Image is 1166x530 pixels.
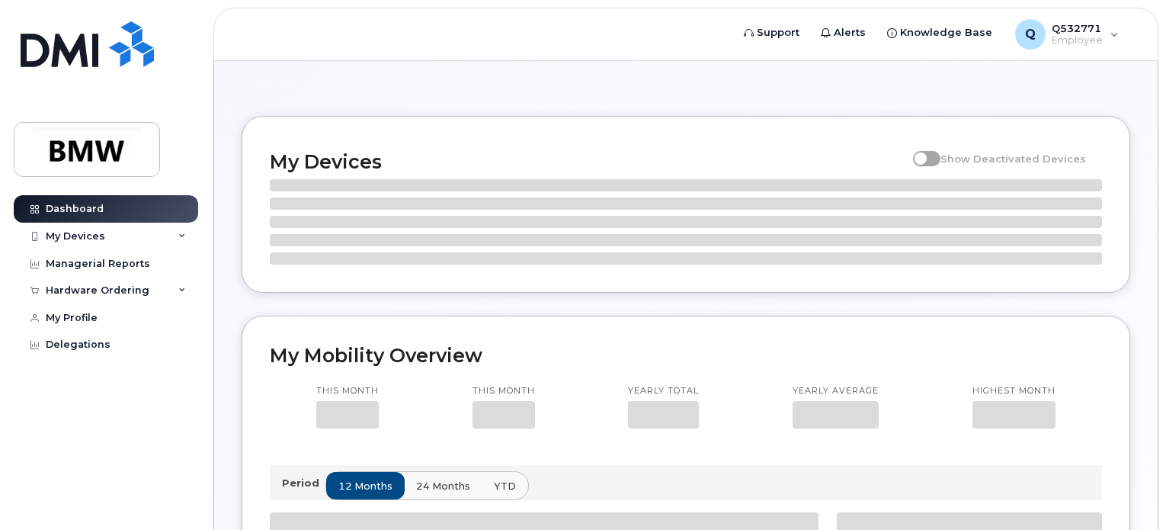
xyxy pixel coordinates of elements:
span: 24 months [416,479,470,493]
input: Show Deactivated Devices [913,144,925,156]
span: Show Deactivated Devices [940,153,1086,165]
p: Yearly total [628,385,699,397]
h2: My Mobility Overview [270,344,1102,367]
p: Highest month [972,385,1055,397]
h2: My Devices [270,150,905,173]
p: This month [316,385,379,397]
p: This month [472,385,535,397]
span: YTD [494,479,516,493]
p: Period [282,476,325,490]
p: Yearly average [793,385,879,397]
